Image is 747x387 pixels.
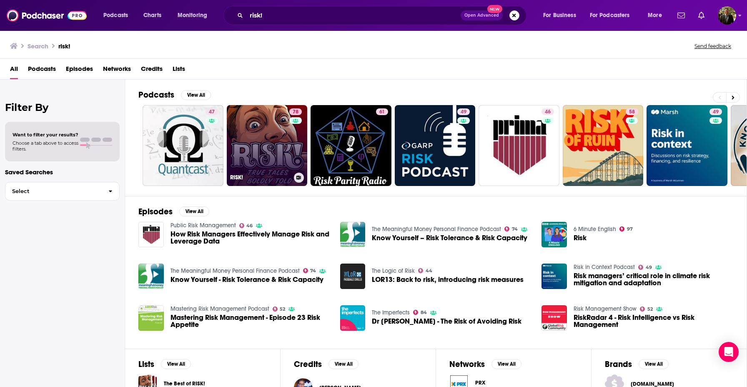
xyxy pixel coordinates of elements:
[713,108,719,116] span: 49
[413,310,427,315] a: 84
[246,224,253,228] span: 46
[426,269,432,273] span: 44
[629,108,635,116] span: 58
[647,307,653,311] span: 52
[379,108,385,116] span: 61
[487,5,502,13] span: New
[138,90,174,100] h2: Podcasts
[172,9,218,22] button: open menu
[138,222,164,247] a: How Risk Managers Effectively Manage Risk and Leverage Data
[491,359,521,369] button: View All
[718,6,736,25] span: Logged in as david40333
[173,62,185,79] span: Lists
[209,108,215,116] span: 47
[376,108,388,115] a: 61
[5,168,120,176] p: Saved Searches
[138,359,154,369] h2: Lists
[206,108,218,115] a: 47
[537,9,587,22] button: open menu
[103,62,131,79] a: Networks
[239,223,253,228] a: 46
[457,108,470,115] a: 49
[66,62,93,79] a: Episodes
[293,108,298,116] span: 78
[138,264,164,289] a: Know Yourself - Risk Tolerance & Risk Capacity
[179,206,209,216] button: View All
[28,62,56,79] span: Podcasts
[541,264,567,289] img: Risk managers’ critical role in climate risk mitigation and adaptation
[138,206,209,217] a: EpisodesView All
[372,276,524,283] span: LOR13: Back to risk, introducing risk measures
[138,206,173,217] h2: Episodes
[170,305,269,312] a: Mastering Risk Management Podcast
[7,8,87,23] img: Podchaser - Follow, Share and Rate Podcasts
[449,359,485,369] h2: Networks
[479,105,559,186] a: 46
[574,272,733,286] a: Risk managers’ critical role in climate risk mitigation and adaptation
[340,305,366,331] img: Dr Emily - The Risk of Avoiding Risk
[541,222,567,247] img: Risk
[340,222,366,247] img: Know Yourself – Risk Tolerance & Risk Capacity
[280,307,285,311] span: 52
[138,9,166,22] a: Charts
[574,305,637,312] a: Risk Management Show
[639,359,669,369] button: View All
[161,359,191,369] button: View All
[692,43,734,50] button: Send feedback
[372,234,527,241] a: Know Yourself – Risk Tolerance & Risk Capacity
[294,359,358,369] a: CreditsView All
[138,359,191,369] a: ListsView All
[340,264,366,289] img: LOR13: Back to risk, introducing risk measures
[5,182,120,201] button: Select
[170,314,330,328] a: Mastering Risk Management - Episode 23 Risk Appetite
[475,379,485,386] span: PRX
[541,305,567,331] img: RiskRadar 4 - Risk Intelligence vs Risk Management
[170,222,236,229] a: Public Risk Management
[418,268,432,273] a: 44
[574,234,587,241] a: Risk
[719,342,739,362] div: Open Intercom Messenger
[138,305,164,331] a: Mastering Risk Management - Episode 23 Risk Appetite
[647,105,727,186] a: 49
[294,359,322,369] h2: Credits
[230,174,291,181] h3: RISK!
[512,227,518,231] span: 74
[574,226,616,233] a: 6 Minute English
[605,359,632,369] h2: Brands
[464,13,499,18] span: Open Advanced
[619,226,633,231] a: 97
[695,8,708,23] a: Show notifications dropdown
[395,105,476,186] a: 49
[372,318,521,325] span: Dr [PERSON_NAME] - The Risk of Avoiding Risk
[563,105,644,186] a: 58
[143,10,161,21] span: Charts
[718,6,736,25] button: Show profile menu
[141,62,163,79] span: Credits
[273,307,286,312] a: 52
[638,265,652,270] a: 49
[311,105,391,186] a: 61
[627,227,633,231] span: 97
[545,108,551,116] span: 46
[10,62,18,79] a: All
[328,359,358,369] button: View All
[504,226,518,231] a: 74
[640,307,653,312] a: 52
[372,267,415,274] a: The Logic of Risk
[718,6,736,25] img: User Profile
[648,10,662,21] span: More
[170,276,323,283] span: Know Yourself - Risk Tolerance & Risk Capacity
[709,108,722,115] a: 49
[58,42,70,50] h3: risk!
